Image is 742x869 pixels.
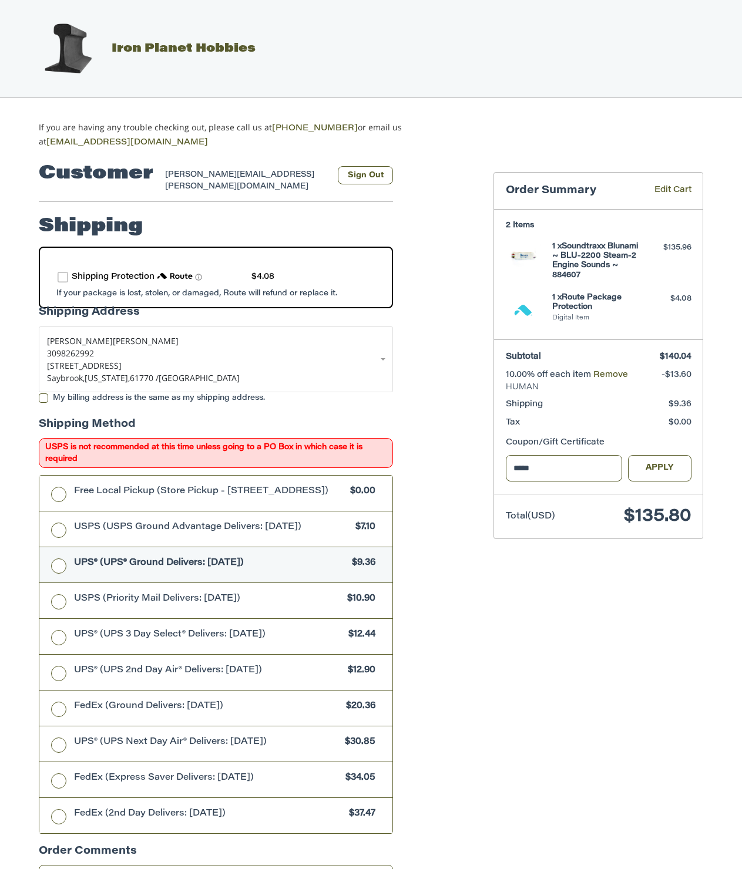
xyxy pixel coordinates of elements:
span: USPS (USPS Ground Advantage Delivers: [DATE]) [74,521,350,534]
li: Digital Item [552,314,642,324]
a: [PHONE_NUMBER] [272,124,358,133]
h3: Order Summary [506,184,637,198]
div: $4.08 [251,271,274,284]
span: UPS® (UPS 3 Day Select® Delivers: [DATE]) [74,628,343,642]
span: $9.36 [669,400,691,409]
a: Remove [593,371,628,379]
span: 61770 / [130,372,159,383]
div: [PERSON_NAME][EMAIL_ADDRESS][PERSON_NAME][DOMAIN_NAME] [165,169,327,192]
span: Total (USD) [506,512,555,521]
span: Tax [506,419,520,427]
span: UPS® (UPS® Ground Delivers: [DATE]) [74,557,347,570]
input: Gift Certificate or Coupon Code [506,455,623,481]
span: [PERSON_NAME] [47,335,113,346]
span: [GEOGRAPHIC_DATA] [159,372,240,383]
span: 3098262992 [47,348,94,359]
h4: 1 x Soundtraxx Blunami ~ BLU-2200 Steam-2 Engine Sounds ~ 884607 [552,242,642,280]
span: Learn more [195,274,202,281]
span: $12.90 [342,664,375,678]
span: Shipping Protection [72,273,155,281]
button: Sign Out [338,166,393,184]
span: $20.36 [340,700,375,713]
legend: Shipping Method [39,417,136,439]
h4: 1 x Route Package Protection [552,293,642,312]
span: 10.00% off each item [506,371,593,379]
span: $140.04 [660,353,691,361]
a: Edit Cart [637,184,691,198]
h2: Customer [39,162,153,186]
a: Iron Planet Hobbies [26,43,256,55]
span: $34.05 [340,772,375,785]
span: Shipping [506,400,543,409]
span: $9.36 [346,557,375,570]
span: Free Local Pickup (Store Pickup - [STREET_ADDRESS]) [74,485,345,499]
span: $0.00 [669,419,691,427]
span: [US_STATE], [85,372,130,383]
span: USPS (Priority Mail Delivers: [DATE]) [74,592,342,606]
p: If you are having any trouble checking out, please call us at or email us at [39,121,439,149]
span: USPS is not recommended at this time unless going to a PO Box in which case it is required [39,438,393,468]
span: $10.90 [341,592,375,606]
span: If your package is lost, stolen, or damaged, Route will refund or replace it. [56,289,337,297]
label: My billing address is the same as my shipping address. [39,393,393,403]
div: $135.96 [645,242,691,254]
span: $0.00 [344,485,375,499]
legend: Order Comments [39,844,137,865]
span: Subtotal [506,353,541,361]
span: UPS® (UPS Next Day Air® Delivers: [DATE]) [74,736,340,749]
span: FedEx (2nd Day Delivers: [DATE]) [74,807,344,821]
span: Iron Planet Hobbies [112,43,256,55]
a: Enter or select a different address [39,326,393,392]
span: HUMAN [506,382,691,393]
span: $37.47 [343,807,375,821]
span: -$13.60 [662,371,691,379]
span: UPS® (UPS 2nd Day Air® Delivers: [DATE]) [74,664,343,678]
div: Coupon/Gift Certificate [506,437,691,449]
span: Saybrook, [47,372,85,383]
img: Iron Planet Hobbies [38,19,97,78]
span: FedEx (Express Saver Delivers: [DATE]) [74,772,340,785]
h2: Shipping [39,215,143,238]
h3: 2 Items [506,221,691,230]
button: Apply [628,455,691,481]
div: route shipping protection selector element [58,265,374,289]
legend: Shipping Address [39,305,140,326]
span: $7.10 [350,521,375,534]
div: $4.08 [645,293,691,305]
span: $135.80 [624,508,691,526]
span: FedEx (Ground Delivers: [DATE]) [74,700,341,713]
span: [STREET_ADDRESS] [47,360,122,371]
span: $12.44 [343,628,375,642]
span: [PERSON_NAME] [113,335,179,346]
span: $30.85 [339,736,375,749]
a: [EMAIL_ADDRESS][DOMAIN_NAME] [46,139,208,147]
